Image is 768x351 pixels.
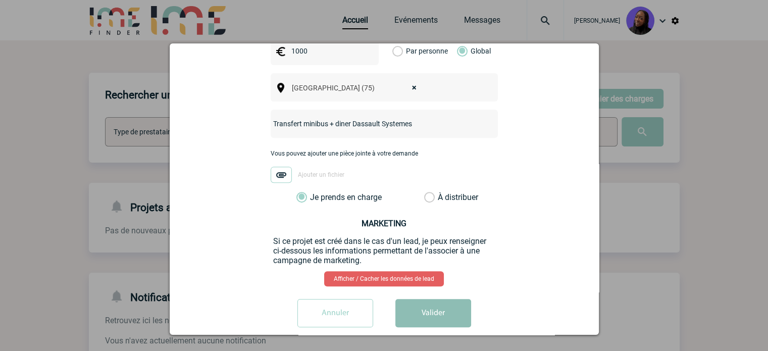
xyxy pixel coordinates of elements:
[273,236,495,265] p: Si ce projet est créé dans le cas d'un lead, je peux renseigner ci-dessous les informations perme...
[273,219,495,228] h3: MARKETING
[392,37,403,65] label: Par personne
[457,37,464,65] label: Global
[424,192,435,203] label: À distribuer
[395,299,471,327] button: Valider
[412,81,417,95] span: ×
[271,117,471,130] input: Nom de l'événement
[288,81,427,95] span: Paris (75)
[324,271,444,286] a: Afficher / Cacher les données de lead
[298,172,344,179] span: Ajouter un fichier
[296,192,314,203] label: Je prends en charge
[271,150,498,157] p: Vous pouvez ajouter une pièce jointe à votre demande
[297,299,373,327] input: Annuler
[289,44,359,58] input: Budget HT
